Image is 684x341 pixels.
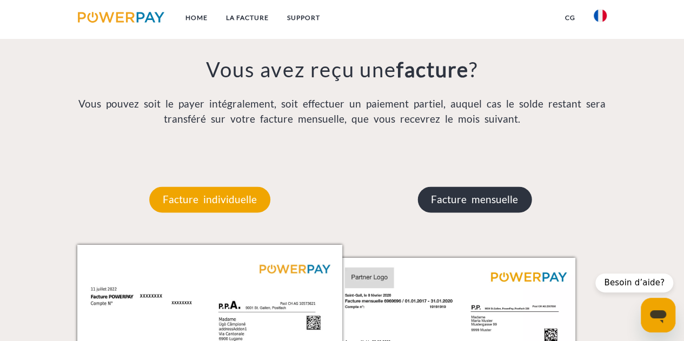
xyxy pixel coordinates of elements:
p: Facture mensuelle [417,186,532,212]
a: CG [556,8,585,28]
div: Besoin d’aide? [595,273,673,292]
a: Home [176,8,216,28]
p: Facture individuelle [149,186,270,212]
a: Support [277,8,329,28]
h3: Vous avez reçu une ? [77,57,607,83]
a: LA FACTURE [216,8,277,28]
b: facture [396,57,469,82]
img: fr [594,9,607,22]
img: logo-powerpay.svg [78,12,165,23]
p: Vous pouvez soit le payer intégralement, soit effectuer un paiement partiel, auquel cas le solde ... [77,96,607,127]
iframe: Bouton de lancement de la fenêtre de messagerie, conversation en cours [641,298,675,332]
